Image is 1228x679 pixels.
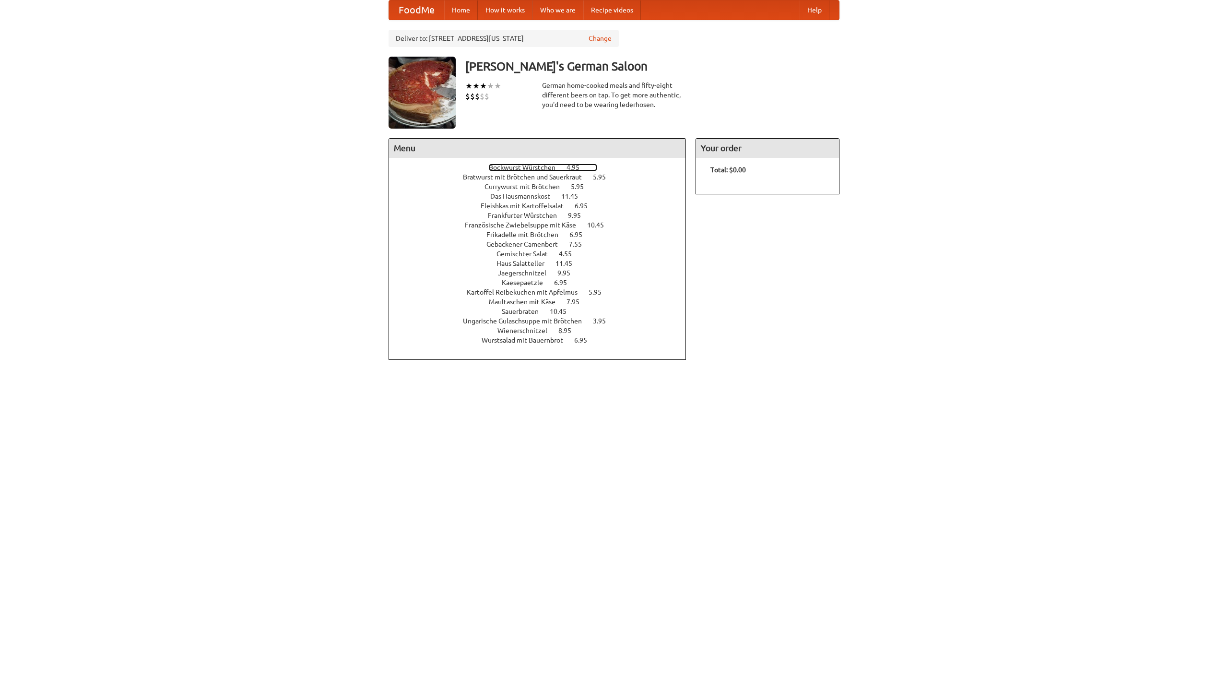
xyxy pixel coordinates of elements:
[489,164,597,171] a: Bockwurst Würstchen 4.95
[487,81,494,91] li: ★
[569,231,592,238] span: 6.95
[497,327,589,334] a: Wienerschnitzel 8.95
[463,173,591,181] span: Bratwurst mit Brötchen und Sauerkraut
[494,81,501,91] li: ★
[472,81,480,91] li: ★
[482,336,605,344] a: Wurstsalad mit Bauernbrot 6.95
[484,183,602,191] a: Currywurst mit Brötchen 5.95
[559,250,581,258] span: 4.55
[489,164,565,171] span: Bockwurst Würstchen
[542,81,686,109] div: German home-cooked meals and fifty-eight different beers on tap. To get more authentic, you'd nee...
[486,231,568,238] span: Frikadelle mit Brötchen
[489,298,565,306] span: Maultaschen mit Käse
[475,91,480,102] li: $
[561,192,588,200] span: 11.45
[463,317,624,325] a: Ungarische Gulaschsuppe mit Brötchen 3.95
[502,308,548,315] span: Sauerbraten
[498,269,588,277] a: Jaegerschnitzel 9.95
[571,183,593,191] span: 5.95
[568,212,590,219] span: 9.95
[467,288,587,296] span: Kartoffel Reibekuchen mit Apfelmus
[532,0,583,20] a: Who we are
[575,202,597,210] span: 6.95
[389,139,685,158] h4: Menu
[486,240,567,248] span: Gebackener Camenbert
[496,250,590,258] a: Gemischter Salat 4.55
[482,336,573,344] span: Wurstsalad mit Bauernbrot
[444,0,478,20] a: Home
[696,139,839,158] h4: Your order
[490,192,596,200] a: Das Hausmannskost 11.45
[555,260,582,267] span: 11.45
[567,164,589,171] span: 4.95
[486,240,600,248] a: Gebackener Camenbert 7.55
[480,91,484,102] li: $
[587,221,614,229] span: 10.45
[486,231,600,238] a: Frikadelle mit Brötchen 6.95
[465,91,470,102] li: $
[554,279,577,286] span: 6.95
[496,260,554,267] span: Haus Salatteller
[488,212,567,219] span: Frankfurter Würstchen
[557,269,580,277] span: 9.95
[496,260,590,267] a: Haus Salatteller 11.45
[389,57,456,129] img: angular.jpg
[490,192,560,200] span: Das Hausmannskost
[593,173,615,181] span: 5.95
[465,57,839,76] h3: [PERSON_NAME]'s German Saloon
[583,0,641,20] a: Recipe videos
[496,250,557,258] span: Gemischter Salat
[567,298,589,306] span: 7.95
[550,308,576,315] span: 10.45
[389,0,444,20] a: FoodMe
[800,0,829,20] a: Help
[574,336,597,344] span: 6.95
[593,317,615,325] span: 3.95
[502,279,585,286] a: Kaesepaetzle 6.95
[463,173,624,181] a: Bratwurst mit Brötchen und Sauerkraut 5.95
[465,221,586,229] span: Französische Zwiebelsuppe mit Käse
[589,288,611,296] span: 5.95
[502,308,584,315] a: Sauerbraten 10.45
[498,269,556,277] span: Jaegerschnitzel
[465,221,622,229] a: Französische Zwiebelsuppe mit Käse 10.45
[465,81,472,91] li: ★
[569,240,591,248] span: 7.55
[480,81,487,91] li: ★
[470,91,475,102] li: $
[497,327,557,334] span: Wienerschnitzel
[481,202,605,210] a: Fleishkas mit Kartoffelsalat 6.95
[502,279,553,286] span: Kaesepaetzle
[389,30,619,47] div: Deliver to: [STREET_ADDRESS][US_STATE]
[488,212,599,219] a: Frankfurter Würstchen 9.95
[710,166,746,174] b: Total: $0.00
[484,91,489,102] li: $
[478,0,532,20] a: How it works
[481,202,573,210] span: Fleishkas mit Kartoffelsalat
[489,298,597,306] a: Maultaschen mit Käse 7.95
[558,327,581,334] span: 8.95
[484,183,569,191] span: Currywurst mit Brötchen
[589,34,612,43] a: Change
[463,317,591,325] span: Ungarische Gulaschsuppe mit Brötchen
[467,288,619,296] a: Kartoffel Reibekuchen mit Apfelmus 5.95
